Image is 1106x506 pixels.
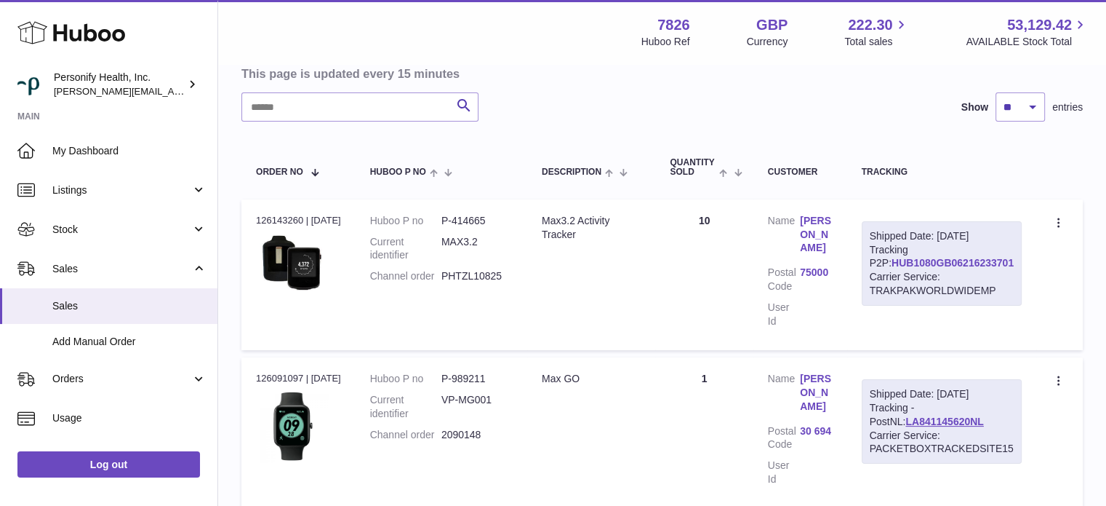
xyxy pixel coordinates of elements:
[17,451,200,478] a: Log out
[844,15,909,49] a: 222.30 Total sales
[52,223,191,237] span: Stock
[657,15,690,35] strong: 7826
[862,167,1022,177] div: Tracking
[768,266,800,293] dt: Postal Code
[870,429,1014,456] div: Carrier Service: PACKETBOXTRACKEDSITE15
[542,372,641,386] div: Max GO
[542,214,641,242] div: Max3.2 Activity Tracker
[961,100,988,114] label: Show
[256,167,303,177] span: Order No
[756,15,788,35] strong: GBP
[52,335,207,349] span: Add Manual Order
[54,85,369,97] span: [PERSON_NAME][EMAIL_ADDRESS][PERSON_NAME][DOMAIN_NAME]
[800,214,832,256] a: [PERSON_NAME]
[870,387,1014,401] div: Shipped Date: [DATE]
[1052,100,1083,114] span: entries
[870,270,1014,298] div: Carrier Service: TRAKPAKWORLDWIDEMP
[862,379,1022,464] div: Tracking - PostNL:
[256,372,341,385] div: 126091097 | [DATE]
[870,229,1014,243] div: Shipped Date: [DATE]
[241,66,1079,82] h3: This page is updated every 15 minutes
[52,262,191,276] span: Sales
[800,266,832,280] a: 75000
[966,15,1089,49] a: 53,129.42 AVAILABLE Stock Total
[54,71,185,98] div: Personify Health, Inc.
[670,158,716,177] span: Quantity Sold
[441,269,513,283] dd: PHTZL10825
[370,393,441,421] dt: Current identifier
[862,221,1022,306] div: Tracking P2P:
[370,428,441,442] dt: Channel order
[1007,15,1072,35] span: 53,129.42
[966,35,1089,49] span: AVAILABLE Stock Total
[768,424,800,452] dt: Postal Code
[655,199,753,350] td: 10
[370,214,441,228] dt: Huboo P no
[52,372,191,386] span: Orders
[370,235,441,263] dt: Current identifier
[441,428,513,442] dd: 2090148
[891,257,1014,269] a: HUB1080GB06216233701
[747,35,788,49] div: Currency
[441,393,513,421] dd: VP-MG001
[848,15,892,35] span: 222.30
[370,167,426,177] span: Huboo P no
[768,372,800,417] dt: Name
[800,372,832,414] a: [PERSON_NAME]
[768,167,833,177] div: Customer
[441,372,513,386] dd: P-989211
[256,214,341,227] div: 126143260 | [DATE]
[52,144,207,158] span: My Dashboard
[370,269,441,283] dt: Channel order
[370,372,441,386] dt: Huboo P no
[905,416,983,427] a: LA841145620NL
[441,235,513,263] dd: MAX3.2
[256,232,329,293] img: 1646851114.jpeg
[768,301,800,328] dt: User Id
[17,74,39,95] img: donald.holliday@virginpulse.com
[256,390,329,462] img: 78261721143674.png
[542,167,601,177] span: Description
[768,459,800,486] dt: User Id
[441,214,513,228] dd: P-414665
[52,299,207,313] span: Sales
[844,35,909,49] span: Total sales
[641,35,690,49] div: Huboo Ref
[52,411,207,425] span: Usage
[800,424,832,438] a: 30 694
[52,183,191,197] span: Listings
[768,214,800,259] dt: Name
